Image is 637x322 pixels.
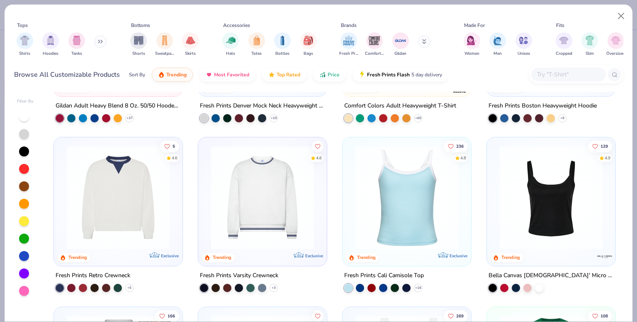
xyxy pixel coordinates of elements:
[394,34,407,47] img: Gildan Image
[585,36,594,45] img: Slim Image
[581,32,598,57] button: filter button
[130,32,147,57] div: filter for Shorts
[365,32,384,57] div: filter for Comfort Colors
[559,36,569,45] img: Cropped Image
[536,70,600,79] input: Try "T-Shirt"
[56,101,181,111] div: Gildan Adult Heavy Blend 8 Oz. 50/50 Hooded Sweatshirt
[166,71,187,78] span: Trending
[200,270,278,281] div: Fresh Prints Varsity Crewneck
[42,32,59,57] div: filter for Hoodies
[464,32,480,57] div: filter for Women
[613,8,629,24] button: Close
[339,32,358,57] button: filter button
[173,144,175,148] span: 5
[367,71,410,78] span: Fresh Prints Flash
[277,71,300,78] span: Top Rated
[14,70,120,80] div: Browse All Customizable Products
[278,36,287,45] img: Bottles Image
[185,51,196,57] span: Skirts
[127,285,131,290] span: + 5
[515,32,532,57] div: filter for Unisex
[444,140,468,152] button: Like
[606,32,625,57] div: filter for Oversized
[464,32,480,57] button: filter button
[316,155,322,161] div: 4.6
[519,36,528,45] img: Unisex Image
[588,310,612,322] button: Like
[365,51,384,57] span: Comfort Colors
[17,32,33,57] div: filter for Shirts
[72,36,81,45] img: Tanks Image
[556,32,572,57] div: filter for Cropped
[392,32,409,57] div: filter for Gildan
[274,32,291,57] button: filter button
[341,22,357,29] div: Brands
[489,101,597,111] div: Fresh Prints Boston Heavyweight Hoodie
[394,51,406,57] span: Gildan
[556,32,572,57] button: filter button
[182,32,199,57] div: filter for Skirts
[131,22,150,29] div: Bottoms
[46,36,55,45] img: Hoodies Image
[339,51,358,57] span: Fresh Prints
[252,36,261,45] img: Totes Image
[20,36,29,45] img: Shirts Image
[460,155,466,161] div: 4.8
[351,146,463,249] img: a25d9891-da96-49f3-a35e-76288174bf3a
[343,34,355,47] img: Fresh Prints Image
[596,248,613,264] img: Bella + Canvas logo
[132,51,145,57] span: Shorts
[163,78,180,95] img: Gildan logo
[463,146,575,249] img: 61d0f7fa-d448-414b-acbf-5d07f88334cb
[134,36,143,45] img: Shorts Image
[17,32,33,57] button: filter button
[274,32,291,57] div: filter for Bottles
[262,68,306,82] button: Top Rated
[365,32,384,57] button: filter button
[43,51,58,57] span: Hoodies
[606,51,625,57] span: Oversized
[71,51,82,57] span: Tanks
[214,71,249,78] span: Most Favorited
[304,51,313,57] span: Bags
[605,155,610,161] div: 4.9
[305,253,323,258] span: Exclusive
[560,116,564,121] span: + 9
[456,144,464,148] span: 236
[206,71,212,78] img: most_fav.gif
[312,140,323,152] button: Like
[222,32,239,57] button: filter button
[155,51,174,57] span: Sweatpants
[467,36,477,45] img: Women Image
[452,78,469,95] img: Comfort Colors logo
[588,140,612,152] button: Like
[271,116,277,121] span: + 10
[17,22,28,29] div: Tops
[611,36,620,45] img: Oversized Image
[464,22,485,29] div: Made For
[606,32,625,57] button: filter button
[304,36,313,45] img: Bags Image
[251,51,262,57] span: Totes
[168,314,175,318] span: 166
[300,32,317,57] div: filter for Bags
[456,314,464,318] span: 269
[300,32,317,57] button: filter button
[126,116,133,121] span: + 37
[182,32,199,57] button: filter button
[158,71,165,78] img: trending.gif
[601,314,608,318] span: 108
[493,36,502,45] img: Men Image
[444,310,468,322] button: Like
[268,71,275,78] img: TopRated.gif
[601,144,608,148] span: 129
[155,32,174,57] button: filter button
[155,32,174,57] div: filter for Sweatpants
[248,32,265,57] button: filter button
[359,71,365,78] img: flash.gif
[411,70,442,80] span: 5 day delivery
[42,32,59,57] button: filter button
[489,32,506,57] div: filter for Men
[328,71,340,78] span: Price
[160,36,169,45] img: Sweatpants Image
